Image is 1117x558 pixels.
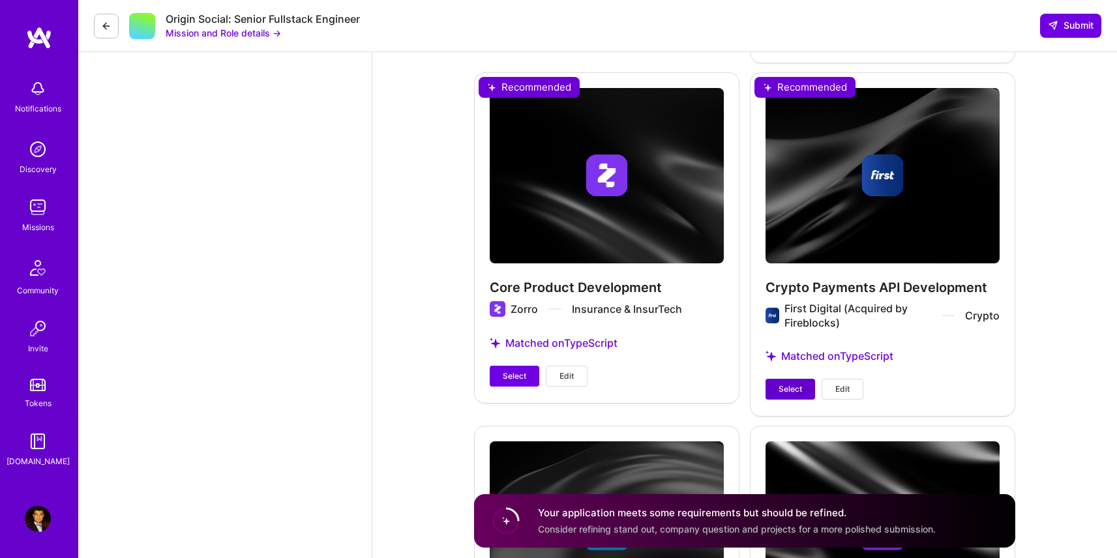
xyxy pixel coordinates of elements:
[166,12,360,26] div: Origin Social: Senior Fullstack Engineer
[17,284,59,297] div: Community
[25,506,51,532] img: User Avatar
[559,370,574,382] span: Edit
[546,366,588,387] button: Edit
[22,252,53,284] img: Community
[1048,20,1058,31] i: icon SendLight
[822,379,863,400] button: Edit
[835,383,850,395] span: Edit
[25,136,51,162] img: discovery
[22,506,54,532] a: User Avatar
[779,383,802,395] span: Select
[766,379,815,400] button: Select
[25,194,51,220] img: teamwork
[15,102,61,115] div: Notifications
[1040,14,1101,37] button: Submit
[490,366,539,387] button: Select
[28,342,48,355] div: Invite
[25,76,51,102] img: bell
[7,454,70,468] div: [DOMAIN_NAME]
[538,523,936,535] span: Consider refining stand out, company question and projects for a more polished submission.
[25,396,52,410] div: Tokens
[25,316,51,342] img: Invite
[538,506,936,520] h4: Your application meets some requirements but should be refined.
[101,21,112,31] i: icon LeftArrowDark
[26,26,52,50] img: logo
[25,428,51,454] img: guide book
[166,26,281,40] button: Mission and Role details →
[1048,19,1094,32] span: Submit
[22,220,54,234] div: Missions
[503,370,526,382] span: Select
[30,379,46,391] img: tokens
[20,162,57,176] div: Discovery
